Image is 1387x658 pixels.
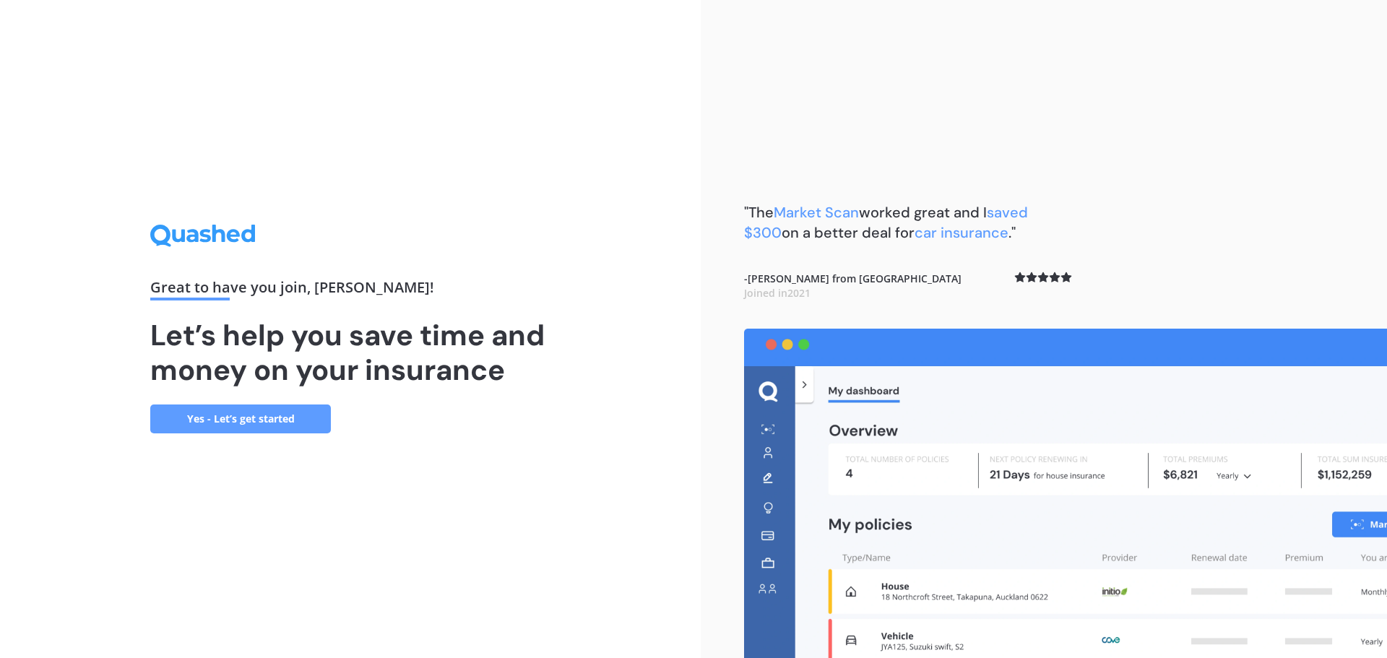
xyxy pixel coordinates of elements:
[150,280,550,300] div: Great to have you join , [PERSON_NAME] !
[774,203,859,222] span: Market Scan
[915,223,1008,242] span: car insurance
[744,203,1028,242] b: "The worked great and I on a better deal for ."
[744,329,1387,658] img: dashboard.webp
[150,318,550,387] h1: Let’s help you save time and money on your insurance
[744,203,1028,242] span: saved $300
[744,272,962,300] b: - [PERSON_NAME] from [GEOGRAPHIC_DATA]
[744,286,811,300] span: Joined in 2021
[150,404,331,433] a: Yes - Let’s get started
